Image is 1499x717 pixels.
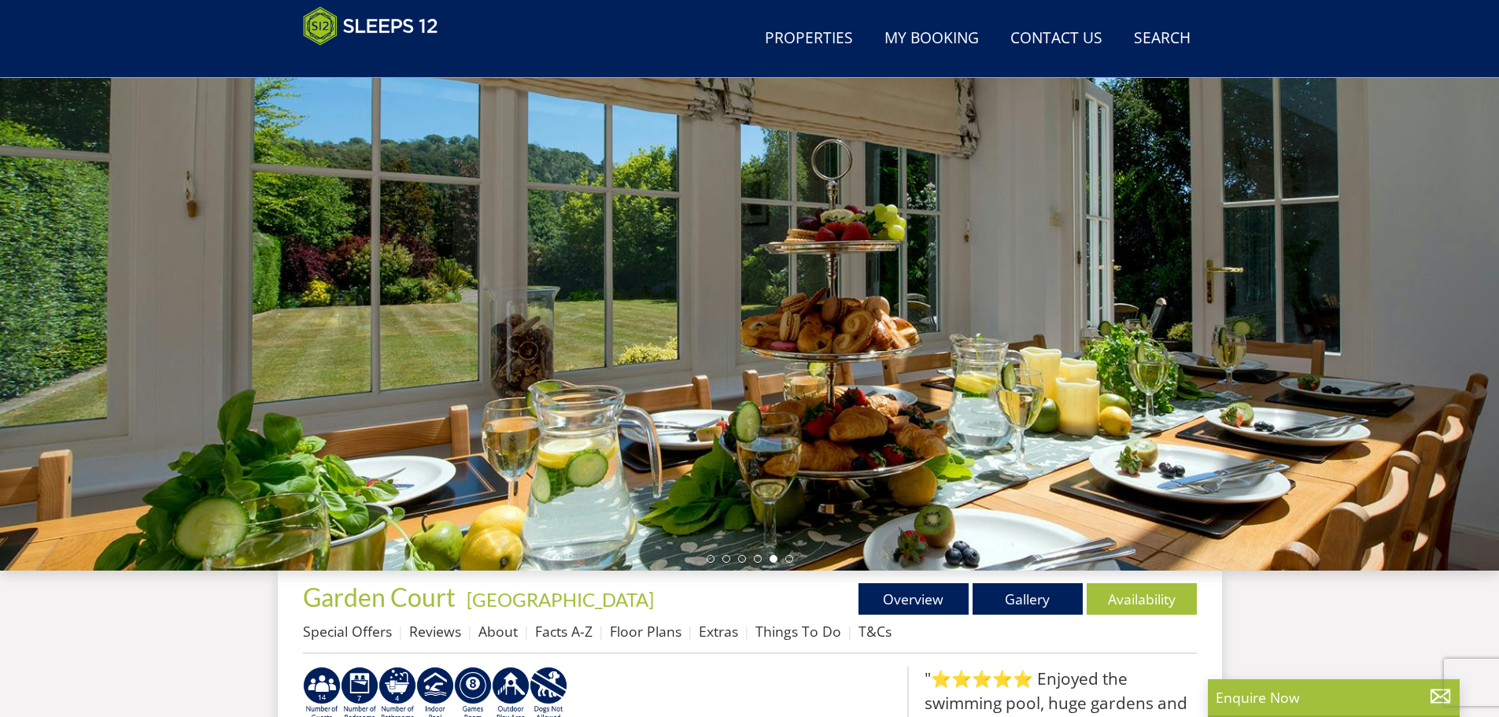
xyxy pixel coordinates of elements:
[303,6,438,46] img: Sleeps 12
[1087,583,1197,615] a: Availability
[755,622,841,641] a: Things To Do
[610,622,681,641] a: Floor Plans
[409,622,461,641] a: Reviews
[878,21,985,57] a: My Booking
[1128,21,1197,57] a: Search
[858,583,969,615] a: Overview
[295,55,460,68] iframe: Customer reviews powered by Trustpilot
[535,622,593,641] a: Facts A-Z
[460,588,654,611] span: -
[858,622,892,641] a: T&Cs
[478,622,518,641] a: About
[973,583,1083,615] a: Gallery
[759,21,859,57] a: Properties
[303,582,460,612] a: Garden Court
[467,588,654,611] a: [GEOGRAPHIC_DATA]
[1216,687,1452,708] p: Enquire Now
[303,582,456,612] span: Garden Court
[699,622,738,641] a: Extras
[303,622,392,641] a: Special Offers
[1004,21,1109,57] a: Contact Us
